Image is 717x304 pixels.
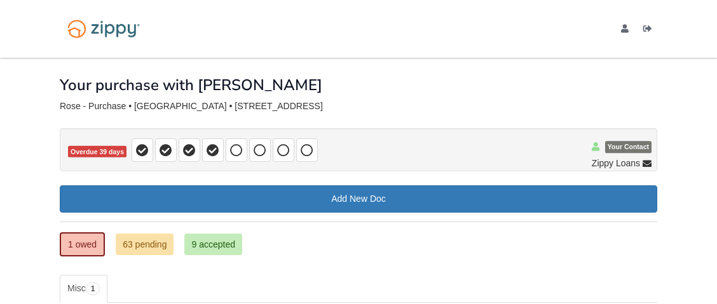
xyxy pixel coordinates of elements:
[86,282,100,295] span: 1
[60,275,107,303] a: Misc
[60,14,147,44] img: Logo
[68,146,126,158] span: Overdue 39 days
[184,234,242,255] a: 9 accepted
[643,24,657,37] a: Log out
[116,234,174,255] a: 63 pending
[60,101,657,112] div: Rose - Purchase • [GEOGRAPHIC_DATA] • [STREET_ADDRESS]
[60,77,322,93] h1: Your purchase with [PERSON_NAME]
[60,185,657,213] a: Add New Doc
[60,232,105,256] a: 1 owed
[621,24,634,37] a: edit profile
